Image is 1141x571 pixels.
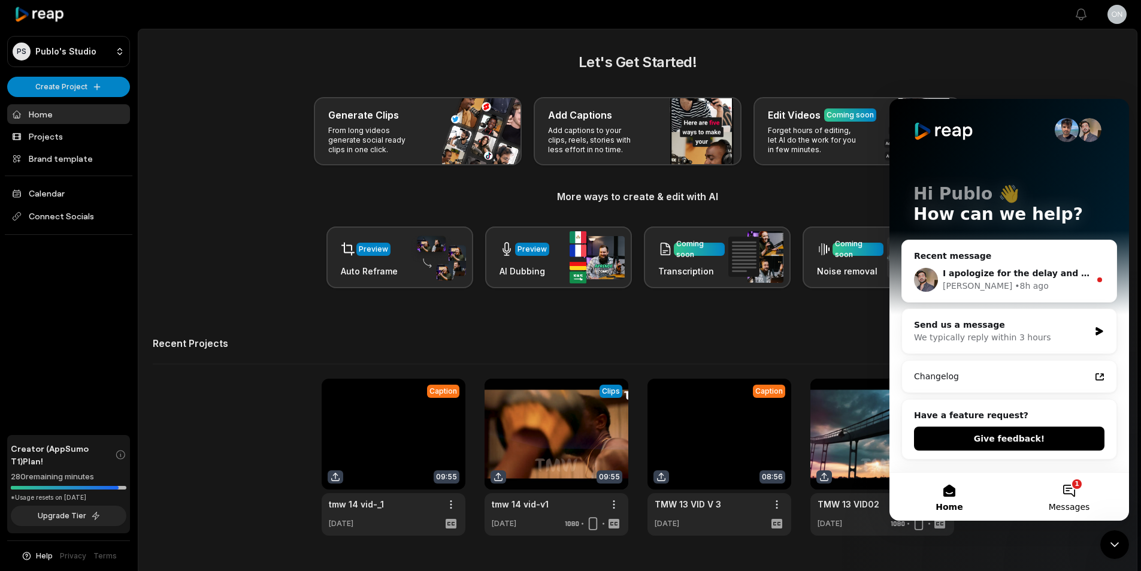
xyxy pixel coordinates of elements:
button: Help [21,551,53,561]
a: Home [7,104,130,124]
h3: Generate Clips [328,108,399,122]
div: *Usage resets on [DATE] [11,493,126,502]
button: Give feedback! [25,328,215,352]
h3: Noise removal [817,265,883,277]
div: Send us a message [25,220,200,232]
div: Preview [359,244,388,255]
div: We typically reply within 3 hours [25,232,200,245]
span: Home [46,404,73,412]
h3: AI Dubbing [500,265,549,277]
a: Changelog [17,267,222,289]
h3: More ways to create & edit with AI [153,189,1122,204]
button: Upgrade Tier [11,506,126,526]
div: 280 remaining minutes [11,471,126,483]
img: auto_reframe.png [411,234,466,281]
a: Privacy [60,551,86,561]
p: Publo's Studio [35,46,96,57]
a: TMW 13 VID02 [818,498,879,510]
img: noise_removal.png [887,237,942,278]
a: Calendar [7,183,130,203]
h2: Let's Get Started! [153,52,1122,73]
div: Preview [517,244,547,255]
div: Coming soon [676,238,722,260]
div: Changelog [25,271,201,284]
img: transcription.png [728,231,783,283]
span: Creator (AppSumo T1) Plan! [11,442,115,467]
h3: Auto Reframe [341,265,398,277]
img: ai_dubbing.png [570,231,625,283]
div: Coming soon [827,110,874,120]
span: Connect Socials [7,206,130,227]
button: Messages [120,374,240,422]
iframe: Intercom live chat [889,99,1129,521]
p: Add captions to your clips, reels, stories with less effort in no time. [548,126,641,155]
h3: Transcription [658,265,725,277]
h3: Edit Videos [768,108,821,122]
button: Create Project [7,77,130,97]
a: tmw 14 vid-_1 [329,498,384,510]
iframe: To enrich screen reader interactions, please activate Accessibility in Grammarly extension settings [1100,530,1129,559]
a: tmw 14 vid-v1 [492,498,549,510]
a: Projects [7,126,130,146]
div: Coming soon [835,238,881,260]
div: Send us a messageWe typically reply within 3 hours [12,210,228,255]
div: • 8h ago [125,181,159,194]
div: [PERSON_NAME] [53,181,123,194]
h2: Recent Projects [153,337,228,349]
div: PS [13,43,31,61]
a: Terms [93,551,117,561]
a: TMW 13 VID V 3 [655,498,721,510]
p: Forget hours of editing, let AI do the work for you in few minutes. [768,126,861,155]
a: Brand template [7,149,130,168]
h2: Have a feature request? [25,310,215,323]
span: Messages [159,404,201,412]
span: Help [36,551,53,561]
h3: Add Captions [548,108,612,122]
p: From long videos generate social ready clips in one click. [328,126,421,155]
